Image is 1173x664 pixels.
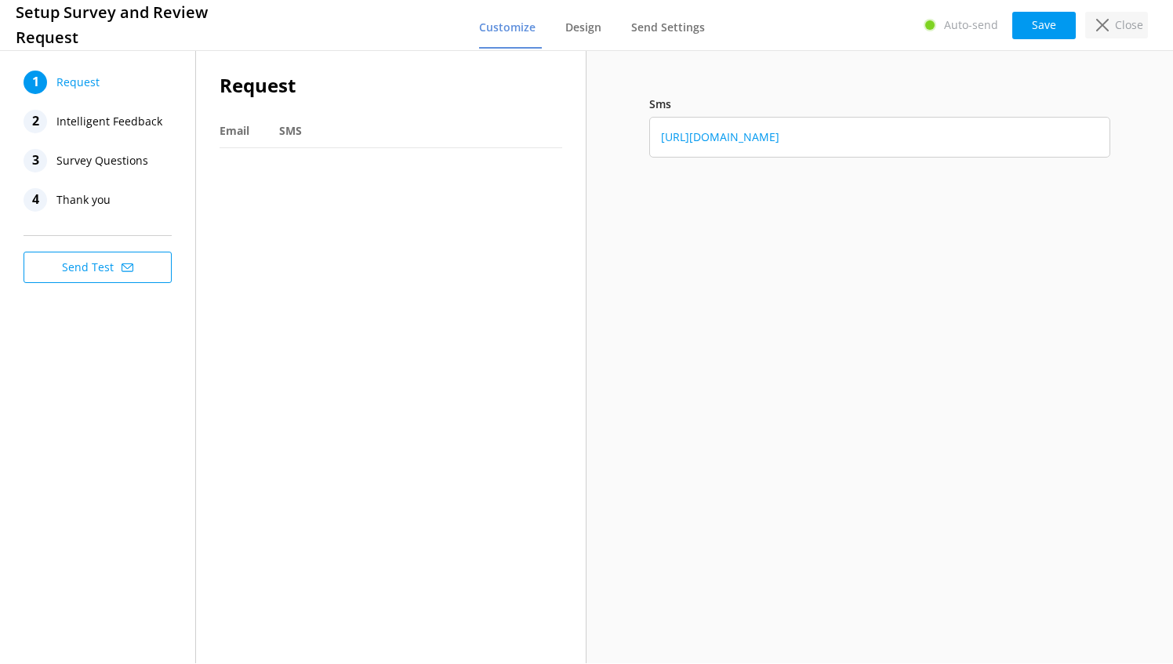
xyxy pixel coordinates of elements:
[24,252,172,283] button: Send Test
[24,71,47,94] div: 1
[220,71,562,100] h2: Request
[56,188,111,212] span: Thank you
[24,110,47,133] div: 2
[631,20,705,35] span: Send Settings
[56,71,100,94] span: Request
[56,149,148,172] span: Survey Questions
[279,123,302,139] span: SMS
[661,129,779,144] a: [URL][DOMAIN_NAME]
[220,123,249,139] span: Email
[565,20,601,35] span: Design
[24,149,47,172] div: 3
[56,110,162,133] span: Intelligent Feedback
[944,16,998,34] p: Auto-send
[1115,16,1143,34] p: Close
[479,20,536,35] span: Customize
[649,96,671,111] label: Sms
[24,188,47,212] div: 4
[1012,12,1076,39] button: Save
